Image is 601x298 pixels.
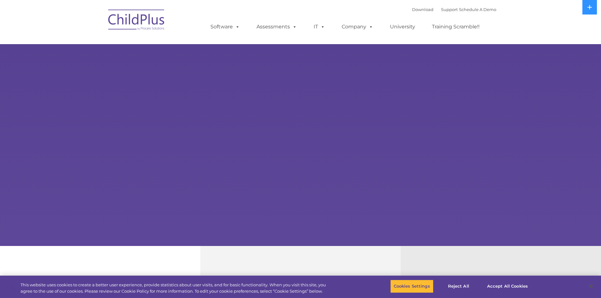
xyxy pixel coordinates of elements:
a: Company [335,20,380,33]
a: Training Scramble!! [426,20,486,33]
img: ChildPlus by Procare Solutions [105,5,168,37]
a: Support [441,7,458,12]
font: | [412,7,496,12]
a: Schedule A Demo [459,7,496,12]
a: Download [412,7,433,12]
button: Accept All Cookies [484,280,531,293]
button: Cookies Settings [390,280,433,293]
button: Reject All [439,280,478,293]
div: This website uses cookies to create a better user experience, provide statistics about user visit... [21,282,331,294]
a: Assessments [250,20,303,33]
a: University [384,20,421,33]
button: Close [584,279,598,293]
a: IT [307,20,331,33]
a: Software [204,20,246,33]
